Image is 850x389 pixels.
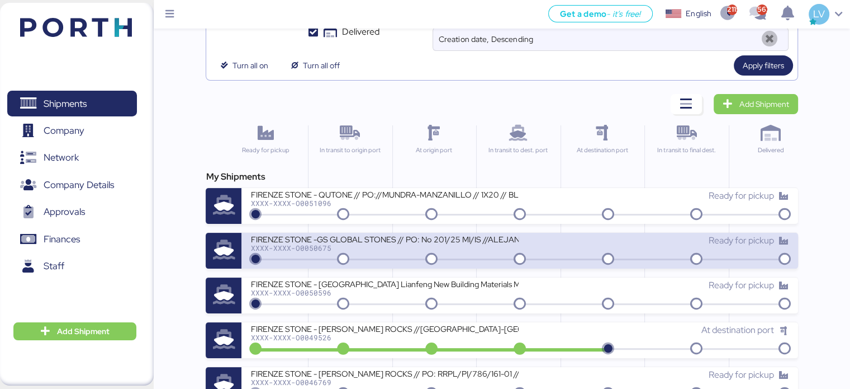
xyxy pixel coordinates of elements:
[813,7,824,21] span: LV
[250,234,519,243] div: FIRENZE STONE -GS GLOBAL STONES // PO: No 201/25 MI/IS //ALEJANDRIA-ALTAMIRA // 1X20 // BOOKING
[734,55,793,76] button: Apply filters
[481,146,555,155] div: In transit to dest. port
[250,334,519,341] div: XXXX-XXXX-O0049526
[7,91,137,116] a: Shipments
[250,324,519,333] div: FIRENZE STONE - [PERSON_NAME] ROCKS //[GEOGRAPHIC_DATA]-[GEOGRAPHIC_DATA] // 1X20 // BL: 10650003...
[714,94,798,114] a: Add Shipment
[7,254,137,279] a: Staff
[206,170,797,184] div: My Shipments
[44,204,85,220] span: Approvals
[250,289,519,297] div: XXXX-XXXX-O0050596
[44,149,79,166] span: Network
[228,146,302,155] div: Ready for pickup
[739,97,789,111] span: Add Shipment
[708,279,773,291] span: Ready for pickup
[566,146,639,155] div: At destination port
[708,369,773,381] span: Ready for pickup
[211,55,277,76] button: Turn all on
[250,199,519,207] div: XXXX-XXXX-O0051096
[708,190,773,201] span: Ready for pickup
[44,123,84,139] span: Company
[686,8,711,20] div: English
[232,59,268,72] span: Turn all on
[397,146,471,155] div: At origin port
[250,244,519,252] div: XXXX-XXXX-O0050675
[743,59,784,72] span: Apply filters
[13,322,136,340] button: Add Shipment
[7,145,137,171] a: Network
[7,227,137,252] a: Finances
[57,325,110,338] span: Add Shipment
[7,199,137,225] a: Approvals
[160,5,179,24] button: Menu
[250,368,519,378] div: FIRENZE STONE - [PERSON_NAME] ROCKS // PO: RRPL/PI/786/161-01 //MUNDRA-MANZANILLO // 1X20 // BL: ...
[303,59,340,72] span: Turn all off
[708,235,773,246] span: Ready for pickup
[44,177,114,193] span: Company Details
[250,189,519,199] div: FIRENZE STONE - QUTONE // PO://MUNDRA-MANZANILLO // 1X20 // BL: // LYFT
[7,118,137,144] a: Company
[734,146,808,155] div: Delivered
[701,324,773,336] span: At destination port
[282,55,349,76] button: Turn all off
[313,146,387,155] div: In transit to origin port
[44,258,64,274] span: Staff
[649,146,723,155] div: In transit to final dest.
[342,25,379,39] span: Delivered
[44,231,80,247] span: Finances
[44,96,87,112] span: Shipments
[250,279,519,288] div: FIRENZE STONE - [GEOGRAPHIC_DATA] Lianfeng New Building Materials Machinery// PO: 10725.01 // QIN...
[7,172,137,198] a: Company Details
[250,378,519,386] div: XXXX-XXXX-O0046769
